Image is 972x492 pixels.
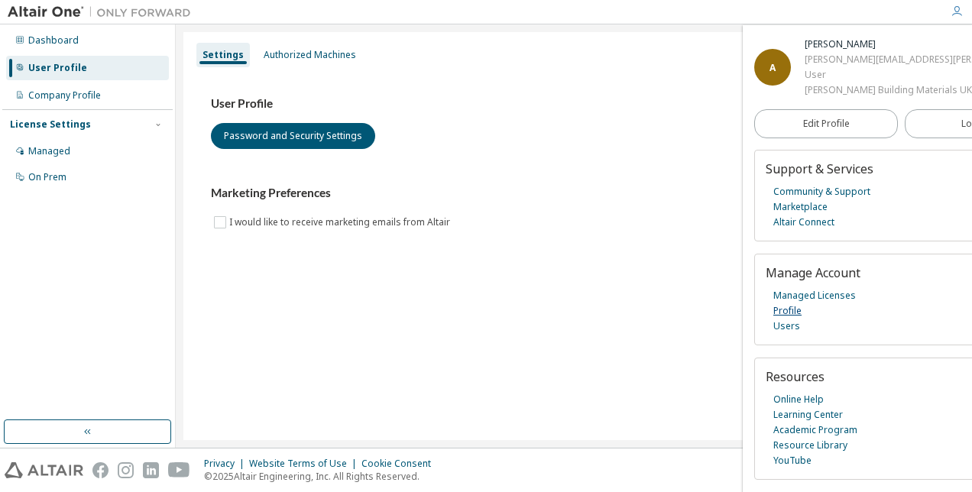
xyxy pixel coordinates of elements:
a: YouTube [773,453,812,468]
a: Academic Program [773,422,857,438]
a: Resource Library [773,438,847,453]
a: Community & Support [773,184,870,199]
p: © 2025 Altair Engineering, Inc. All Rights Reserved. [204,470,440,483]
div: Privacy [204,458,249,470]
a: Altair Connect [773,215,834,230]
div: Dashboard [28,34,79,47]
div: License Settings [10,118,91,131]
a: Profile [773,303,802,319]
img: altair_logo.svg [5,462,83,478]
div: Managed [28,145,70,157]
div: Settings [202,49,244,61]
div: Company Profile [28,89,101,102]
span: Resources [766,368,825,385]
label: I would like to receive marketing emails from Altair [229,213,453,231]
a: Users [773,319,800,334]
div: Cookie Consent [361,458,440,470]
h3: Marketing Preferences [211,186,937,201]
img: facebook.svg [92,462,109,478]
span: A [769,61,776,74]
h3: User Profile [211,96,937,112]
img: Altair One [8,5,199,20]
a: Marketplace [773,199,828,215]
div: Website Terms of Use [249,458,361,470]
img: linkedin.svg [143,462,159,478]
span: Edit Profile [803,118,850,130]
span: Support & Services [766,160,873,177]
div: On Prem [28,171,66,183]
div: User Profile [28,62,87,74]
img: youtube.svg [168,462,190,478]
div: Authorized Machines [264,49,356,61]
a: Online Help [773,392,824,407]
button: Password and Security Settings [211,123,375,149]
span: Manage Account [766,264,860,281]
img: instagram.svg [118,462,134,478]
a: Edit Profile [754,109,898,138]
a: Learning Center [773,407,843,422]
a: Managed Licenses [773,288,856,303]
